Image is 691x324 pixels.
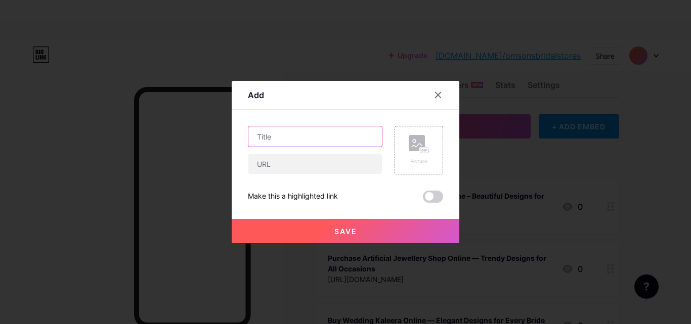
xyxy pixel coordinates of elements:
input: URL [248,154,382,174]
input: Title [248,126,382,147]
div: Add [248,89,264,101]
span: Save [334,227,357,236]
button: Save [232,219,459,243]
div: Make this a highlighted link [248,191,338,203]
div: Picture [409,158,429,165]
